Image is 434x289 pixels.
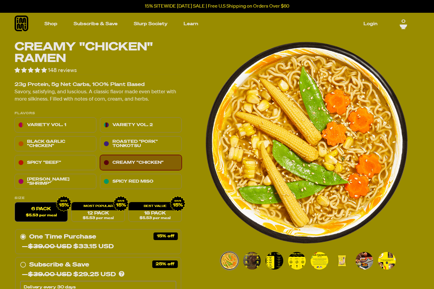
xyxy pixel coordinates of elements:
label: Size [15,197,182,200]
li: Go to slide 6 [332,251,352,270]
img: Creamy "Chicken" Ramen [378,252,396,270]
img: Creamy "Chicken" Ramen [266,252,283,270]
li: Go to slide 2 [242,251,262,270]
li: Go to slide 3 [265,251,284,270]
img: Creamy "Chicken" Ramen [221,252,238,270]
div: PDP main carousel thumbnails [205,251,408,270]
p: Savory, satisfying, and luscious. A classic flavor made even better with more silkiness. Filled w... [15,89,182,103]
span: 4.79 stars [15,68,48,73]
span: 0 [401,19,405,24]
a: Black Garlic "Chicken" [15,136,96,152]
p: Flavors [15,112,182,115]
p: 15% SITEWIDE [DATE] SALE | Free U.S Shipping on Orders Over $60 [145,4,289,9]
li: Go to slide 7 [355,251,374,270]
img: Creamy "Chicken" Ramen [333,252,351,270]
a: Shop [42,19,60,29]
img: Creamy "Chicken" Ramen [205,41,408,244]
div: PDP main carousel [205,41,408,244]
del: $39.00 USD [28,272,72,278]
h2: 23g Protein, 5g Net Carbs, 100% Plant Based [15,82,182,88]
a: Subscribe & Save [71,19,120,29]
span: $5.53 per meal [139,216,170,220]
li: Go to slide 8 [377,251,397,270]
a: Spicy Red Miso [100,174,182,189]
span: $5.53 per meal [83,216,114,220]
a: 12 Pack$5.53 per meal [71,202,125,222]
img: IMG_9632.png [56,196,72,212]
img: Creamy "Chicken" Ramen [288,252,306,270]
a: Creamy "Chicken" [100,155,182,170]
li: Go to slide 1 [220,251,239,270]
a: Variety Vol. 2 [100,118,182,133]
nav: Main navigation [42,13,380,35]
a: 18 Pack$5.53 per meal [129,202,182,222]
div: — $29.25 USD [22,270,116,280]
li: 1 of 8 [205,41,408,244]
div: — $33.15 USD [22,242,114,252]
div: One Time Purchase [20,232,176,252]
span: $5.53 per meal [26,214,57,218]
a: [PERSON_NAME] "Shrimp" [15,174,96,189]
img: IMG_9632.png [113,196,129,212]
del: $39.00 USD [28,244,72,250]
a: Learn [181,19,201,29]
img: Creamy "Chicken" Ramen [243,252,261,270]
span: 148 reviews [48,68,77,73]
label: 6 Pack [15,202,68,222]
img: IMG_9632.png [170,196,186,212]
h1: Creamy "Chicken" Ramen [15,41,182,64]
a: Login [361,19,380,29]
li: Go to slide 5 [310,251,329,270]
div: Subscribe & Save [29,260,89,270]
a: Spicy "Beef" [15,155,96,170]
a: 0 [400,19,407,29]
a: Roasted "Pork" Tonkotsu [100,136,182,152]
a: Slurp Society [131,19,170,29]
img: Creamy "Chicken" Ramen [356,252,373,270]
li: Go to slide 4 [287,251,307,270]
a: Variety Vol. 1 [15,118,96,133]
img: Creamy "Chicken" Ramen [311,252,328,270]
